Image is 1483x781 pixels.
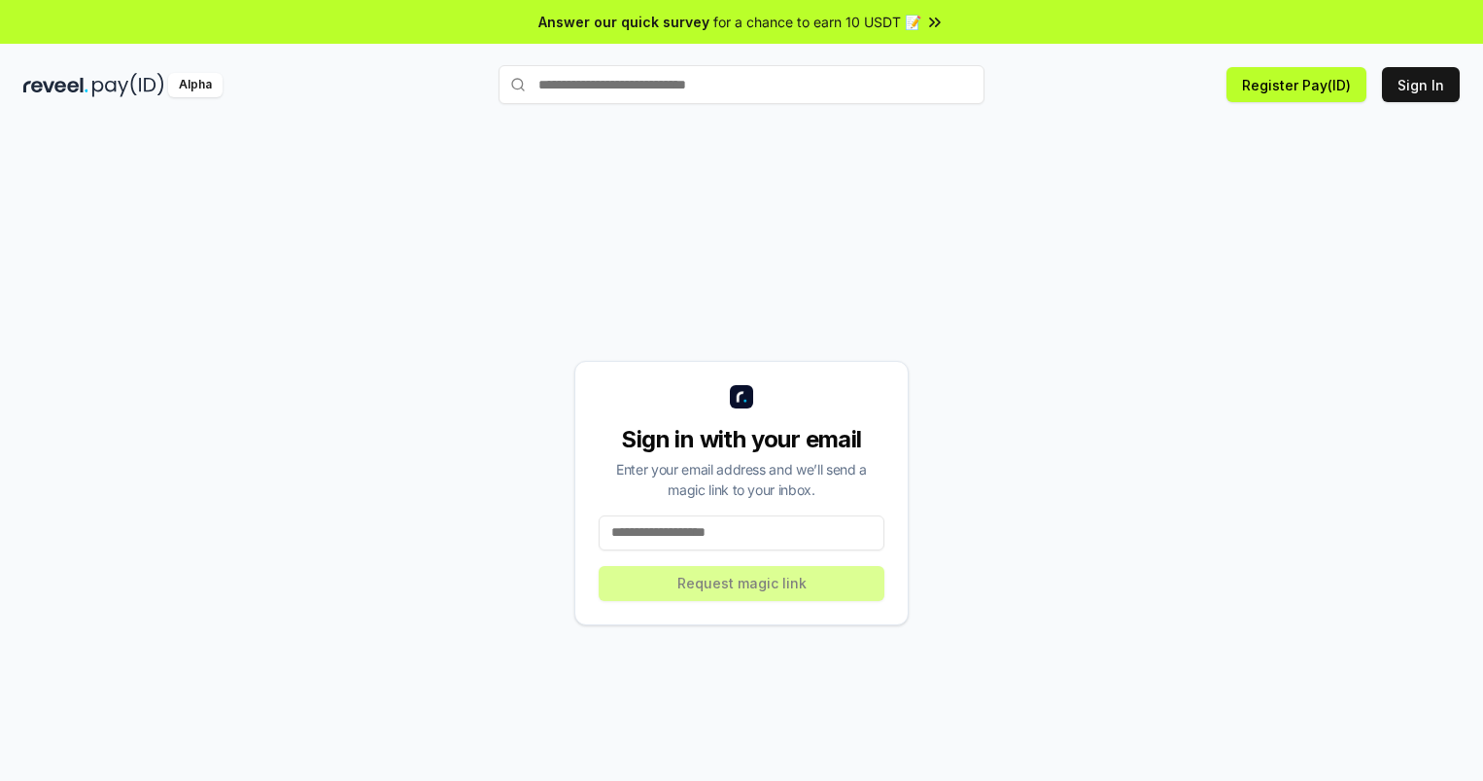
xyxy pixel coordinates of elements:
img: logo_small [730,385,753,408]
button: Sign In [1382,67,1460,102]
button: Register Pay(ID) [1226,67,1366,102]
div: Sign in with your email [599,424,884,455]
span: Answer our quick survey [538,12,709,32]
div: Enter your email address and we’ll send a magic link to your inbox. [599,459,884,500]
img: pay_id [92,73,164,97]
img: reveel_dark [23,73,88,97]
div: Alpha [168,73,223,97]
span: for a chance to earn 10 USDT 📝 [713,12,921,32]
